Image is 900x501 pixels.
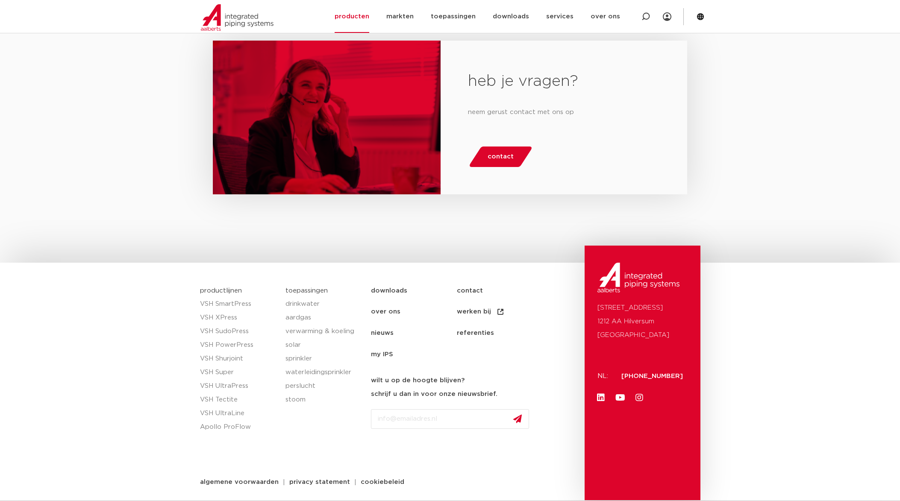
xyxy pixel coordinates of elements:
[621,373,683,379] a: [PHONE_NUMBER]
[371,322,457,344] a: nieuws
[200,407,277,420] a: VSH UltraLine
[371,344,457,365] a: my IPS
[597,369,611,383] p: NL:
[285,393,362,407] a: stoom
[194,479,285,485] a: algemene voorwaarden
[200,297,277,311] a: VSH SmartPress
[285,297,362,311] a: drinkwater
[285,325,362,338] a: verwarming & koeling
[285,287,328,294] a: toepassingen
[468,105,660,119] p: neem gerust contact met ons op
[200,352,277,366] a: VSH Shurjoint
[361,479,404,485] span: cookiebeleid
[371,280,581,366] nav: Menu
[371,301,457,322] a: over ons
[285,352,362,366] a: sprinkler
[285,338,362,352] a: solar
[371,280,457,302] a: downloads
[200,325,277,338] a: VSH SudoPress
[371,409,529,429] input: info@emailadres.nl
[200,420,277,434] a: Apollo ProFlow
[200,338,277,352] a: VSH PowerPress
[200,393,277,407] a: VSH Tectite
[468,71,660,92] h2: heb je vragen?
[371,391,497,397] strong: schrijf u dan in voor onze nieuwsbrief.
[200,311,277,325] a: VSH XPress
[468,146,533,167] a: contact
[285,366,362,379] a: waterleidingsprinkler
[513,414,522,423] img: send.svg
[371,377,465,384] strong: wilt u op de hoogte blijven?
[200,379,277,393] a: VSH UltraPress
[597,301,687,342] p: [STREET_ADDRESS] 1212 AA Hilversum [GEOGRAPHIC_DATA]
[285,311,362,325] a: aardgas
[371,436,501,469] iframe: reCAPTCHA
[200,366,277,379] a: VSH Super
[457,280,543,302] a: contact
[200,287,242,294] a: productlijnen
[200,479,279,485] span: algemene voorwaarden
[289,479,350,485] span: privacy statement
[457,322,543,344] a: referenties
[354,479,411,485] a: cookiebeleid
[283,479,356,485] a: privacy statement
[488,150,514,164] span: contact
[285,379,362,393] a: perslucht
[457,301,543,322] a: werken bij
